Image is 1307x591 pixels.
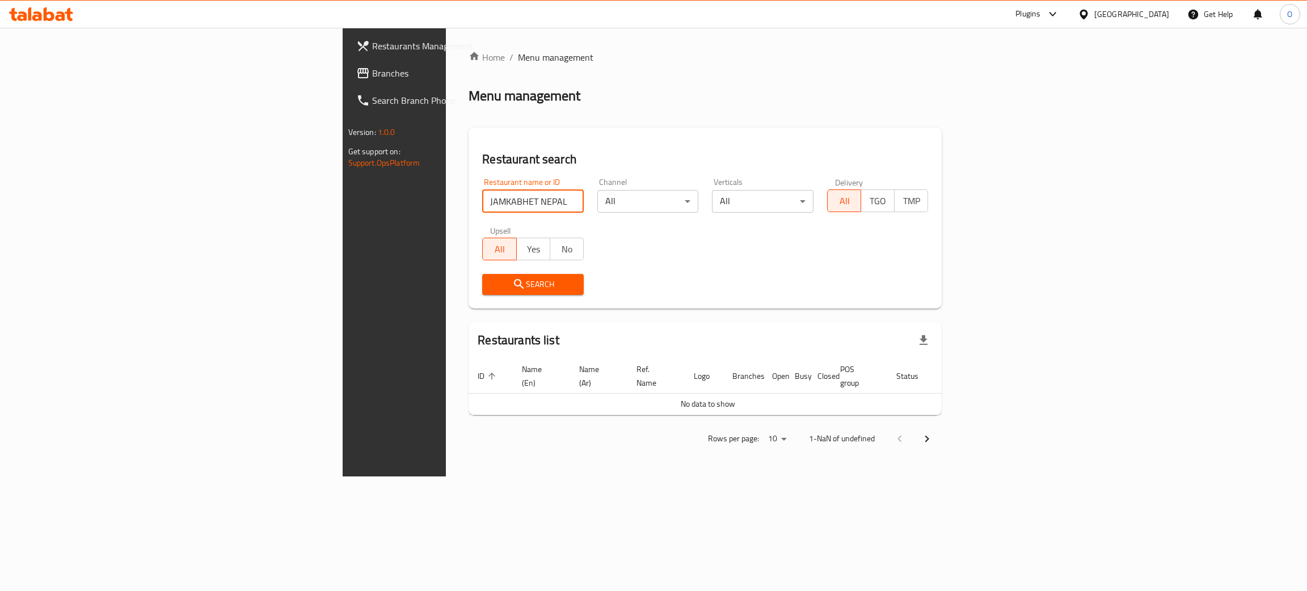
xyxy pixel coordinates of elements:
[378,125,395,140] span: 1.0.0
[681,396,735,411] span: No data to show
[809,432,875,446] p: 1-NaN of undefined
[490,226,511,234] label: Upsell
[827,189,861,212] button: All
[866,193,890,209] span: TGO
[861,189,895,212] button: TGO
[555,241,579,257] span: No
[840,362,874,390] span: POS group
[910,327,937,354] div: Export file
[487,241,512,257] span: All
[478,332,559,349] h2: Restaurants list
[482,238,516,260] button: All
[469,50,942,64] nav: breadcrumb
[723,359,763,394] th: Branches
[347,87,561,114] a: Search Branch Phone
[896,369,933,383] span: Status
[372,94,552,107] span: Search Branch Phone
[764,430,791,448] div: Rows per page:
[372,66,552,80] span: Branches
[712,190,813,213] div: All
[348,155,420,170] a: Support.OpsPlatform
[763,359,786,394] th: Open
[808,359,831,394] th: Closed
[348,144,400,159] span: Get support on:
[522,362,556,390] span: Name (En)
[372,39,552,53] span: Restaurants Management
[347,60,561,87] a: Branches
[521,241,546,257] span: Yes
[550,238,584,260] button: No
[482,274,584,295] button: Search
[894,189,928,212] button: TMP
[1287,8,1292,20] span: O
[482,190,584,213] input: Search for restaurant name or ID..
[899,193,924,209] span: TMP
[347,32,561,60] a: Restaurants Management
[1094,8,1169,20] div: [GEOGRAPHIC_DATA]
[348,125,376,140] span: Version:
[1015,7,1040,21] div: Plugins
[685,359,723,394] th: Logo
[579,362,614,390] span: Name (Ar)
[482,151,928,168] h2: Restaurant search
[636,362,671,390] span: Ref. Name
[786,359,808,394] th: Busy
[832,193,857,209] span: All
[835,178,863,186] label: Delivery
[491,277,575,292] span: Search
[597,190,699,213] div: All
[913,425,941,453] button: Next page
[469,359,986,415] table: enhanced table
[708,432,759,446] p: Rows per page:
[516,238,550,260] button: Yes
[478,369,499,383] span: ID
